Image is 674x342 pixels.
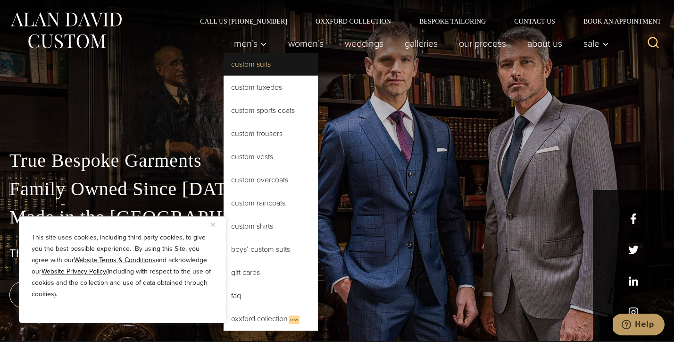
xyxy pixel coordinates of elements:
[289,316,300,324] span: New
[224,34,278,53] button: Men’s sub menu toggle
[211,222,215,227] img: Close
[224,192,318,214] a: Custom Raincoats
[74,255,156,265] a: Website Terms & Conditions
[278,34,334,53] a: Women’s
[32,232,214,300] p: This site uses cookies, including third party cookies, to give you the best possible experience. ...
[9,282,141,308] a: book an appointment
[186,18,665,25] nav: Secondary Navigation
[186,18,301,25] a: Call Us [PHONE_NUMBER]
[42,266,106,276] a: Website Privacy Policy
[224,34,614,53] nav: Primary Navigation
[573,34,614,53] button: Sale sub menu toggle
[224,215,318,238] a: Custom Shirts
[517,34,573,53] a: About Us
[224,76,318,99] a: Custom Tuxedos
[394,34,449,53] a: Galleries
[224,261,318,284] a: Gift Cards
[224,122,318,145] a: Custom Trousers
[613,314,665,337] iframe: Opens a widget where you can chat to one of our agents
[449,34,517,53] a: Our Process
[9,146,665,231] p: True Bespoke Garments Family Owned Since [DATE] Made in the [GEOGRAPHIC_DATA]
[224,238,318,261] a: Boys’ Custom Suits
[9,247,665,260] h1: The Best Custom Suits NYC Has to Offer
[224,145,318,168] a: Custom Vests
[569,18,665,25] a: Book an Appointment
[642,32,665,55] button: View Search Form
[500,18,569,25] a: Contact Us
[224,169,318,191] a: Custom Overcoats
[301,18,405,25] a: Oxxford Collection
[224,53,318,76] a: Custom Suits
[334,34,394,53] a: weddings
[405,18,500,25] a: Bespoke Tailoring
[224,99,318,122] a: Custom Sports Coats
[211,219,222,230] button: Close
[224,284,318,307] a: FAQ
[224,308,318,331] a: Oxxford CollectionNew
[9,9,123,51] img: Alan David Custom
